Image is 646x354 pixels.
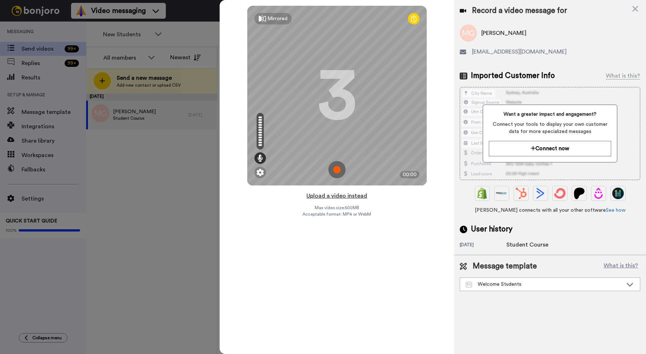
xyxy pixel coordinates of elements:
[317,69,357,123] div: 3
[304,191,369,201] button: Upload a video instead
[460,207,640,214] span: [PERSON_NAME] connects with all your other software
[471,70,555,81] span: Imported Customer Info
[471,224,512,235] span: User history
[606,72,640,80] div: What is this?
[535,188,546,199] img: ActiveCampaign
[315,205,359,211] span: Max video size: 500 MB
[257,169,264,176] img: ic_gear.svg
[554,188,566,199] img: ConvertKit
[601,261,640,272] button: What is this?
[489,111,611,118] span: Want a greater impact and engagement?
[466,282,472,288] img: Message-temps.svg
[515,188,527,199] img: Hubspot
[400,171,420,178] div: 00:00
[466,281,623,288] div: Welcome Students
[606,208,626,213] a: See how
[506,240,548,249] div: Student Course
[460,242,506,249] div: [DATE]
[574,188,585,199] img: Patreon
[477,188,488,199] img: Shopify
[303,211,371,217] span: Acceptable format: MP4 or WebM
[489,141,611,156] button: Connect now
[612,188,624,199] img: GoHighLevel
[473,261,537,272] span: Message template
[593,188,604,199] img: Drip
[472,47,567,56] span: [EMAIL_ADDRESS][DOMAIN_NAME]
[489,121,611,135] span: Connect your tools to display your own customer data for more specialized messages
[328,161,346,178] img: ic_record_start.svg
[496,188,507,199] img: Ontraport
